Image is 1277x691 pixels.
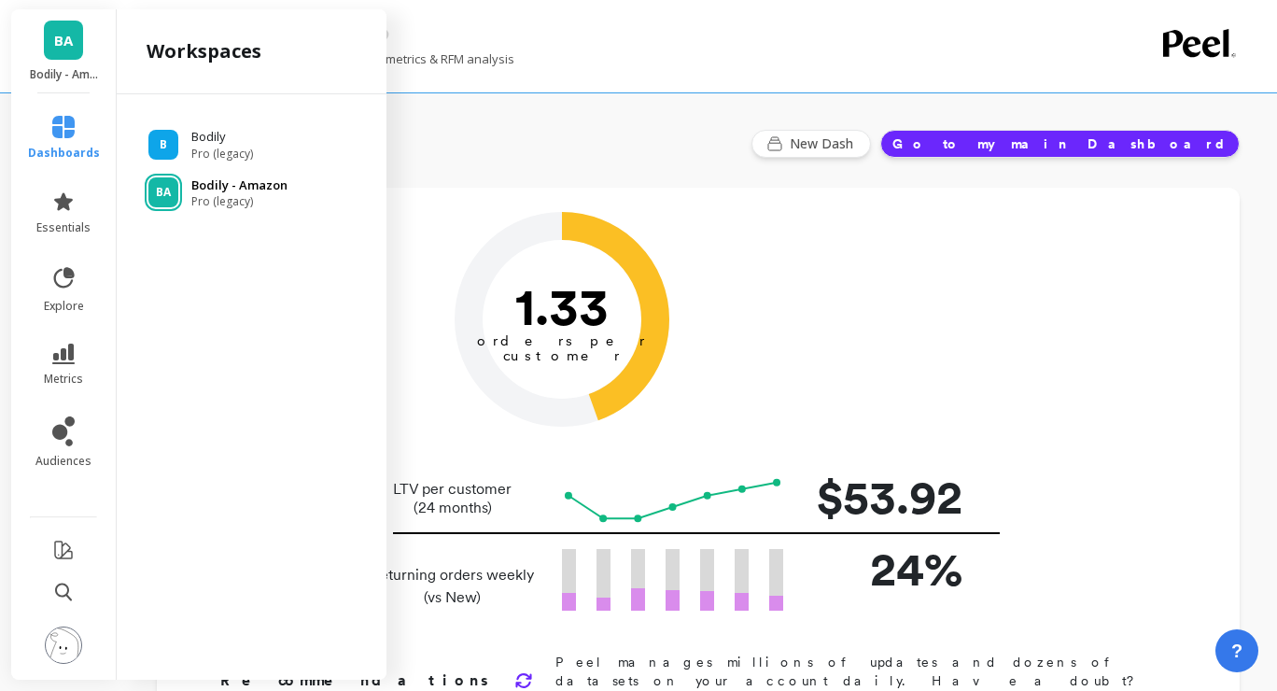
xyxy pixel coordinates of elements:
button: Go to my main Dashboard [880,130,1240,158]
button: ? [1215,629,1258,672]
span: metrics [44,372,83,387]
p: Bodily - Amazon [191,176,288,195]
p: Bodily - Amazon [30,67,98,82]
button: New Dash [751,130,871,158]
p: 24% [813,534,962,604]
p: $53.92 [813,462,962,532]
span: Pro (legacy) [191,194,288,209]
tspan: customer [503,347,622,364]
span: ? [1231,638,1242,664]
tspan: orders per [477,332,647,349]
p: Bodily [191,128,253,147]
span: New Dash [790,134,859,153]
p: LTV per customer (24 months) [365,480,540,517]
span: audiences [35,454,91,469]
span: B [160,137,167,152]
img: profile picture [45,627,82,664]
span: dashboards [28,146,100,161]
span: essentials [36,220,91,235]
span: Pro (legacy) [191,147,253,162]
span: explore [44,299,84,314]
span: BA [156,185,171,200]
p: Returning orders weekly (vs New) [365,564,540,609]
text: 1.33 [515,275,609,337]
h2: workspaces [147,38,261,64]
span: BA [54,30,73,51]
